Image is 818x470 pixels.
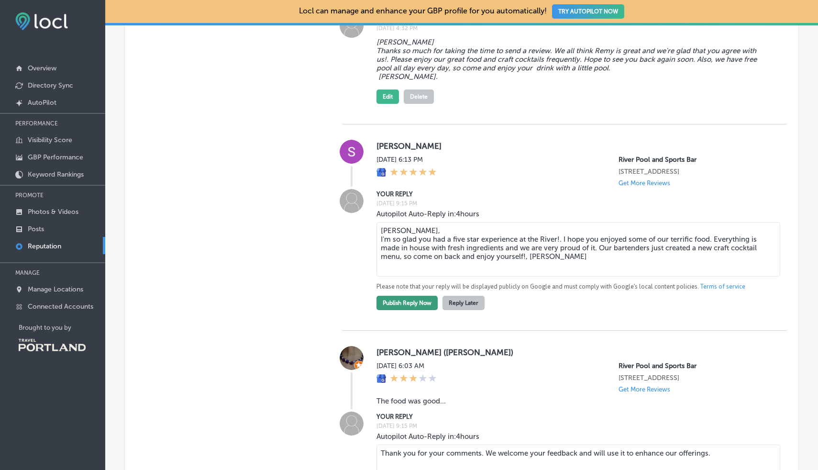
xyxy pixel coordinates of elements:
p: River Pool and Sports Bar [619,362,772,370]
label: [DATE] 9:15 PM [376,423,772,429]
button: Publish Reply Now [376,296,438,310]
p: Manage Locations [28,285,83,293]
p: AutoPilot [28,99,56,107]
button: Edit [376,90,399,104]
p: GBP Performance [28,153,83,161]
p: River Pool and Sports Bar [619,156,772,164]
label: [DATE] 6:03 AM [376,362,437,370]
label: YOUR REPLY [376,413,772,420]
textarea: [PERSON_NAME], I'm so glad you had a five star experience at the River!. I hope you enjoyed some ... [376,222,780,277]
label: [PERSON_NAME] [376,141,772,151]
img: fda3e92497d09a02dc62c9cd864e3231.png [15,12,68,30]
span: Autopilot Auto-Reply in: 4 hours [376,210,479,218]
img: Travel Portland [19,339,86,351]
div: 5 Stars [390,168,437,178]
p: Overview [28,64,56,72]
button: Delete [404,90,434,104]
p: 19 NW 5th Ave [619,374,772,382]
button: TRY AUTOPILOT NOW [552,4,624,19]
img: Image [340,189,364,213]
p: Keyword Rankings [28,170,84,179]
p: Please note that your reply will be displayed publicly on Google and must comply with Google's lo... [376,282,772,291]
label: [DATE] 6:13 PM [376,156,437,164]
blockquote: [PERSON_NAME] Thanks so much for taking the time to send a review. We all think Remy is great and... [376,38,772,81]
p: 19 NW 5th Ave [619,168,772,176]
label: [DATE] 4:32 PM [376,25,772,32]
p: Photos & Videos [28,208,78,216]
label: YOUR REPLY [376,190,772,198]
button: Reply Later [442,296,485,310]
p: Get More Reviews [619,386,670,393]
p: Visibility Score [28,136,72,144]
p: Get More Reviews [619,179,670,187]
p: Connected Accounts [28,302,93,311]
span: Autopilot Auto-Reply in: 4 hours [376,432,479,441]
p: Directory Sync [28,81,73,90]
label: [PERSON_NAME] ([PERSON_NAME]) [376,347,772,357]
a: Terms of service [700,282,745,291]
p: Posts [28,225,44,233]
div: 3 Stars [390,374,437,384]
p: Reputation [28,242,61,250]
p: Brought to you by [19,324,105,331]
img: Image [340,14,364,38]
blockquote: The food was good... [376,397,772,405]
label: [DATE] 9:15 PM [376,200,772,207]
img: Image [340,412,364,436]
